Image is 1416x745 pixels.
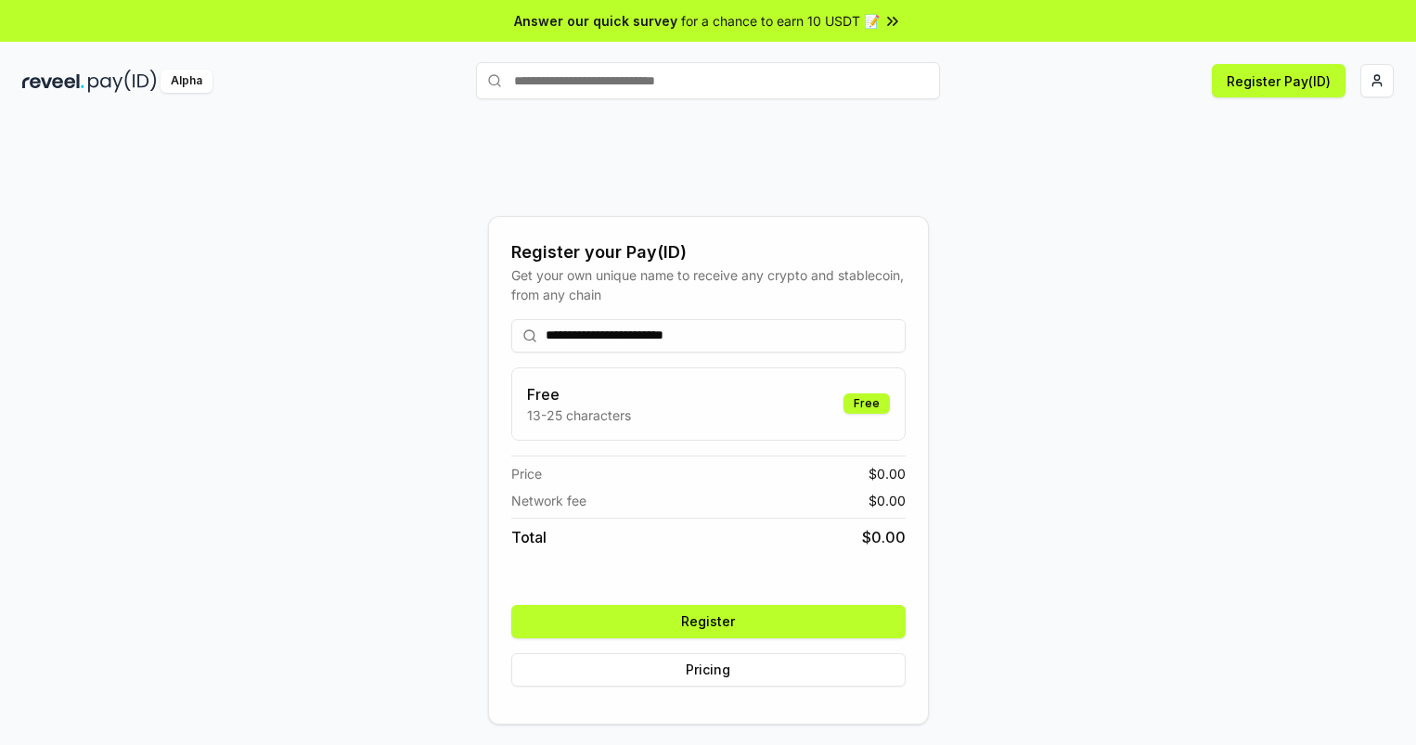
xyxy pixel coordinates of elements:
[511,605,906,638] button: Register
[869,464,906,483] span: $ 0.00
[869,491,906,510] span: $ 0.00
[161,70,212,93] div: Alpha
[862,526,906,548] span: $ 0.00
[511,653,906,687] button: Pricing
[514,11,677,31] span: Answer our quick survey
[511,491,586,510] span: Network fee
[843,393,890,414] div: Free
[88,70,157,93] img: pay_id
[527,383,631,405] h3: Free
[511,265,906,304] div: Get your own unique name to receive any crypto and stablecoin, from any chain
[511,464,542,483] span: Price
[511,239,906,265] div: Register your Pay(ID)
[511,526,547,548] span: Total
[22,70,84,93] img: reveel_dark
[1212,64,1345,97] button: Register Pay(ID)
[681,11,880,31] span: for a chance to earn 10 USDT 📝
[527,405,631,425] p: 13-25 characters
